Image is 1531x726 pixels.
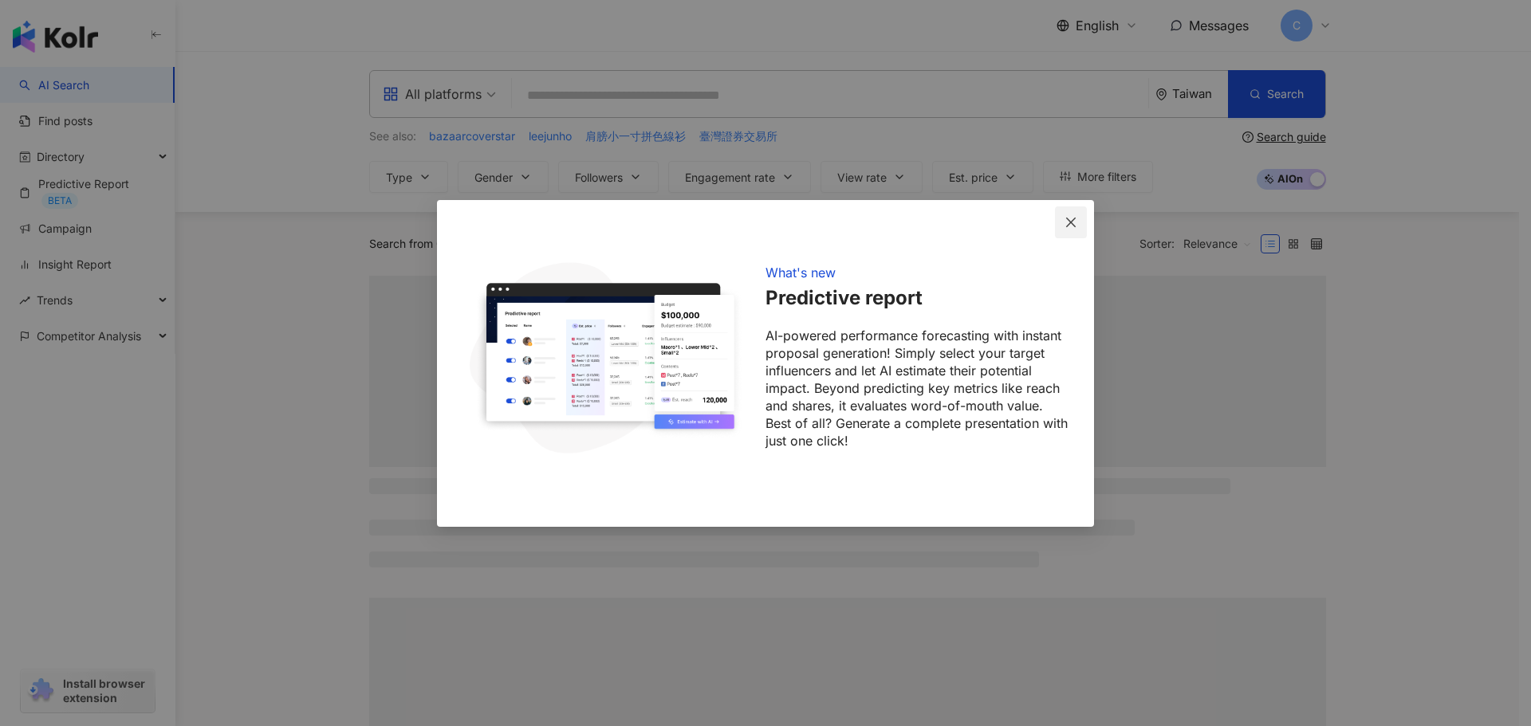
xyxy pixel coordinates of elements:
[1065,216,1077,229] span: close
[765,327,1069,449] p: AI-powered performance forecasting with instant proposal generation! Simply select your target in...
[1055,206,1087,238] button: Close
[765,264,836,281] div: What's new
[765,285,1069,312] h1: Predictive report
[462,226,746,489] img: tutorial image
